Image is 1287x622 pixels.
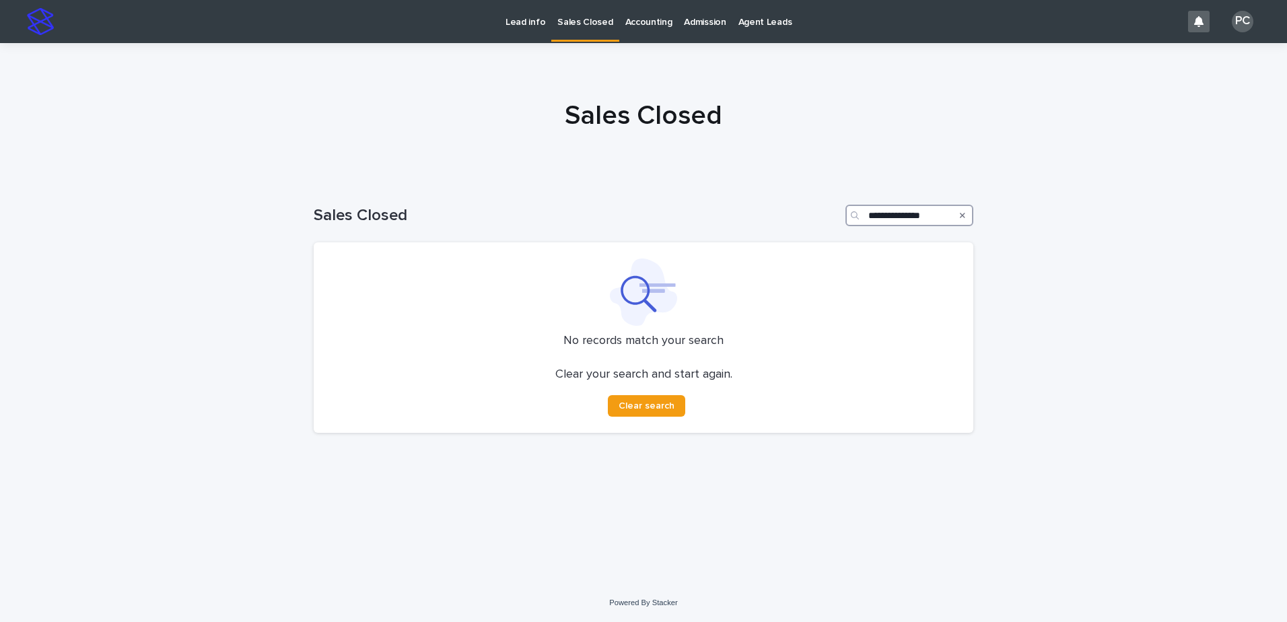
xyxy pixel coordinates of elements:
h1: Sales Closed [314,206,840,226]
p: Clear your search and start again. [555,368,732,382]
button: Clear search [608,395,685,417]
input: Search [845,205,973,226]
a: Powered By Stacker [609,598,677,607]
img: stacker-logo-s-only.png [27,8,54,35]
h1: Sales Closed [314,100,973,132]
span: Clear search [619,401,674,411]
p: No records match your search [330,334,957,349]
div: PC [1232,11,1253,32]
